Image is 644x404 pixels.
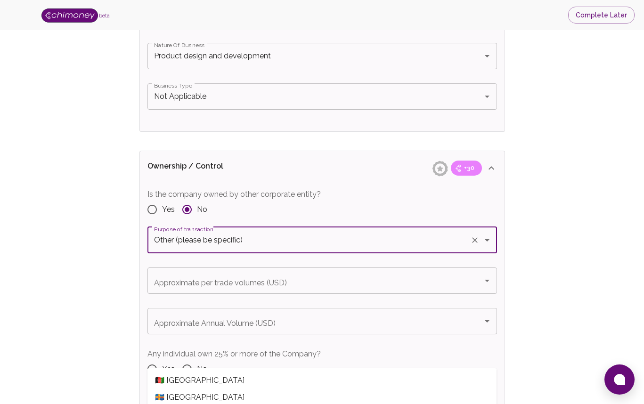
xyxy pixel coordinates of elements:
button: Open [481,234,494,247]
span: Yes [162,204,175,215]
span: +30 [458,163,480,173]
button: Open [481,274,494,287]
label: Nature Of Business [154,41,204,49]
button: Open [481,49,494,63]
span: Yes [162,364,175,375]
span: No [197,204,207,215]
label: Any individual own 25% or more of the Company? [147,348,321,359]
button: Open [481,90,494,103]
button: Clear [468,234,481,247]
button: Open chat window [604,364,635,395]
span: No [197,364,207,375]
span: 🇦🇫 [GEOGRAPHIC_DATA] [147,372,497,389]
button: Complete Later [568,7,635,24]
label: Purpose of transaction [154,225,213,233]
img: Logo [41,8,98,23]
span: beta [99,13,110,18]
p: Ownership / Control [147,161,259,176]
div: Ownership / Control+30 [140,151,505,185]
button: Open [481,315,494,328]
label: Is the company owned by other corporate entity? [147,189,321,200]
label: Business Type [154,81,192,89]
